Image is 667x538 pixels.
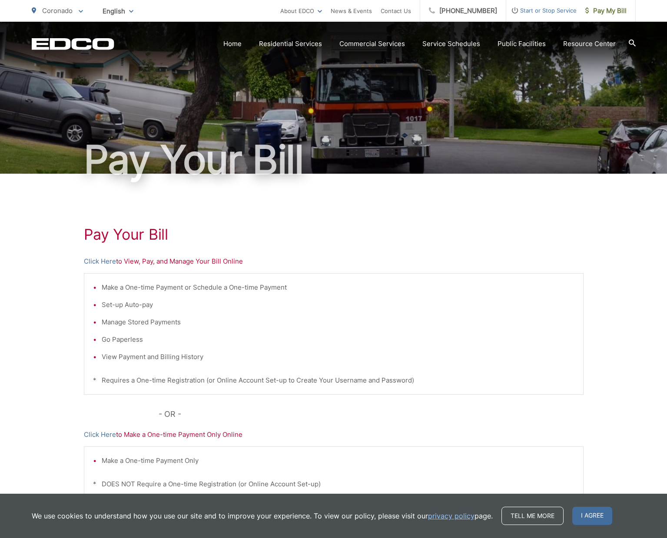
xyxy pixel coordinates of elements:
p: to View, Pay, and Manage Your Bill Online [84,256,584,267]
li: Go Paperless [102,334,574,345]
a: Home [223,39,242,49]
p: * Requires a One-time Registration (or Online Account Set-up to Create Your Username and Password) [93,375,574,386]
a: Service Schedules [422,39,480,49]
a: Commercial Services [339,39,405,49]
a: About EDCO [280,6,322,16]
a: Public Facilities [498,39,546,49]
li: View Payment and Billing History [102,352,574,362]
p: to Make a One-time Payment Only Online [84,429,584,440]
a: privacy policy [428,511,475,521]
p: * DOES NOT Require a One-time Registration (or Online Account Set-up) [93,479,574,489]
span: Pay My Bill [585,6,627,16]
span: Coronado [42,7,73,15]
p: - OR - [159,408,584,421]
a: Contact Us [381,6,411,16]
a: Resource Center [563,39,616,49]
a: News & Events [331,6,372,16]
a: Click Here [84,429,116,440]
h1: Pay Your Bill [32,138,636,182]
a: Residential Services [259,39,322,49]
li: Make a One-time Payment Only [102,455,574,466]
a: EDCD logo. Return to the homepage. [32,38,114,50]
a: Click Here [84,256,116,267]
li: Manage Stored Payments [102,317,574,327]
p: We use cookies to understand how you use our site and to improve your experience. To view our pol... [32,511,493,521]
span: English [96,3,140,19]
li: Set-up Auto-pay [102,300,574,310]
span: I agree [572,507,612,525]
a: Tell me more [501,507,564,525]
h1: Pay Your Bill [84,226,584,243]
li: Make a One-time Payment or Schedule a One-time Payment [102,282,574,293]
